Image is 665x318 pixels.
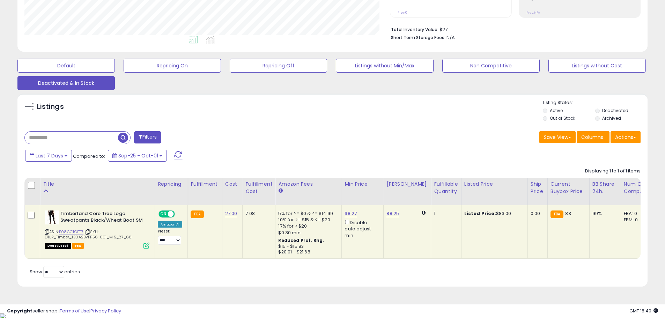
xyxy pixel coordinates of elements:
[581,134,603,141] span: Columns
[386,180,428,188] div: [PERSON_NAME]
[543,99,648,106] p: Listing States:
[278,223,336,229] div: 17% for > $20
[526,10,540,15] small: Prev: N/A
[391,35,445,40] b: Short Term Storage Fees:
[159,211,168,217] span: ON
[73,153,105,160] span: Compared to:
[398,10,407,15] small: Prev: 0
[585,168,641,175] div: Displaying 1 to 1 of 1 items
[45,210,149,248] div: ASIN:
[531,180,545,195] div: Ship Price
[345,180,380,188] div: Min Price
[60,210,145,225] b: Timberland Core Tree Logo Sweatpants Black/Wheat Boot SM
[602,108,628,113] label: Deactivated
[624,210,647,217] div: FBA: 0
[278,180,339,188] div: Amazon Fees
[278,244,336,250] div: $15 - $15.83
[124,59,221,73] button: Repricing On
[391,27,438,32] b: Total Inventory Value:
[464,210,522,217] div: $83.00
[36,152,63,159] span: Last 7 Days
[551,210,563,218] small: FBA
[592,180,618,195] div: BB Share 24h.
[345,210,357,217] a: 68.27
[629,308,658,314] span: 2025-10-9 18:40 GMT
[531,210,542,217] div: 0.00
[158,180,185,188] div: Repricing
[278,230,336,236] div: $0.30 min
[158,229,182,245] div: Preset:
[59,229,83,235] a: B08CCTCFT7
[336,59,433,73] button: Listings without Min/Max
[565,210,571,217] span: 83
[446,34,455,41] span: N/A
[624,217,647,223] div: FBM: 0
[72,243,84,249] span: FBA
[345,219,378,239] div: Disable auto adjust min
[278,249,336,255] div: $20.01 - $21.68
[17,76,115,90] button: Deactivated & In Stock
[434,210,456,217] div: 1
[45,210,59,224] img: 31L7T2M-OHL._SL40_.jpg
[278,237,324,243] b: Reduced Prof. Rng.
[539,131,576,143] button: Save View
[278,188,282,194] small: Amazon Fees.
[25,150,72,162] button: Last 7 Days
[245,180,272,195] div: Fulfillment Cost
[45,229,132,239] span: | SKU: DTLR_Timber_TB0A2BVFP56-001_M S_27_68
[90,308,121,314] a: Privacy Policy
[391,25,635,33] li: $27
[43,180,152,188] div: Title
[30,268,80,275] span: Show: entries
[464,210,496,217] b: Listed Price:
[134,131,161,143] button: Filters
[550,108,563,113] label: Active
[245,210,270,217] div: 7.08
[434,180,458,195] div: Fulfillable Quantity
[60,308,89,314] a: Terms of Use
[37,102,64,112] h5: Listings
[611,131,641,143] button: Actions
[17,59,115,73] button: Default
[7,308,32,314] strong: Copyright
[464,180,525,188] div: Listed Price
[278,217,336,223] div: 10% for >= $15 & <= $20
[624,180,649,195] div: Num of Comp.
[602,115,621,121] label: Archived
[278,210,336,217] div: 5% for >= $0 & <= $14.99
[7,308,121,315] div: seller snap | |
[225,180,240,188] div: Cost
[174,211,185,217] span: OFF
[577,131,609,143] button: Columns
[548,59,646,73] button: Listings without Cost
[592,210,615,217] div: 99%
[118,152,158,159] span: Sep-25 - Oct-01
[551,180,586,195] div: Current Buybox Price
[158,221,182,228] div: Amazon AI
[45,243,71,249] span: All listings that are unavailable for purchase on Amazon for any reason other than out-of-stock
[225,210,237,217] a: 27.00
[442,59,540,73] button: Non Competitive
[386,210,399,217] a: 88.25
[191,180,219,188] div: Fulfillment
[230,59,327,73] button: Repricing Off
[108,150,167,162] button: Sep-25 - Oct-01
[550,115,575,121] label: Out of Stock
[191,210,204,218] small: FBA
